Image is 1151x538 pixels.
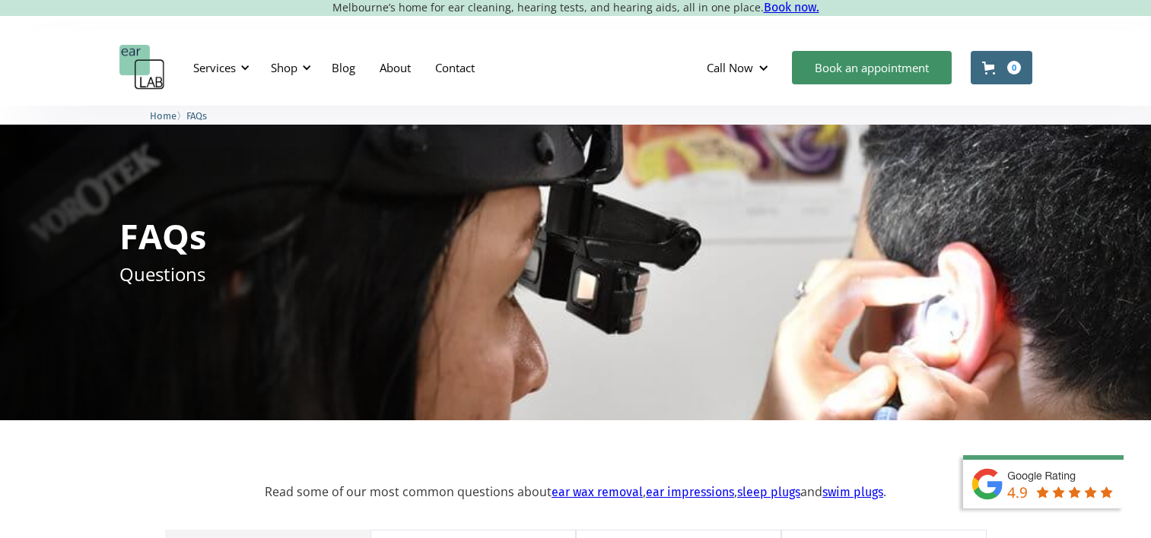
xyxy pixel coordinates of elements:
[150,108,186,124] li: 〉
[320,46,367,90] a: Blog
[119,45,165,90] a: home
[30,485,1121,499] p: Read some of our most common questions about , , and .
[695,45,784,90] div: Call Now
[262,45,316,90] div: Shop
[971,51,1032,84] a: Open cart
[184,45,254,90] div: Services
[119,219,206,253] h1: FAQs
[822,485,883,499] a: swim plugs
[552,485,643,499] a: ear wax removal
[646,485,734,499] a: ear impressions
[193,60,236,75] div: Services
[150,110,176,122] span: Home
[186,110,207,122] span: FAQs
[119,261,205,287] p: Questions
[150,108,176,122] a: Home
[271,60,297,75] div: Shop
[707,60,753,75] div: Call Now
[423,46,487,90] a: Contact
[737,485,800,499] a: sleep plugs
[186,108,207,122] a: FAQs
[1007,61,1021,74] div: 0
[367,46,423,90] a: About
[792,51,952,84] a: Book an appointment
